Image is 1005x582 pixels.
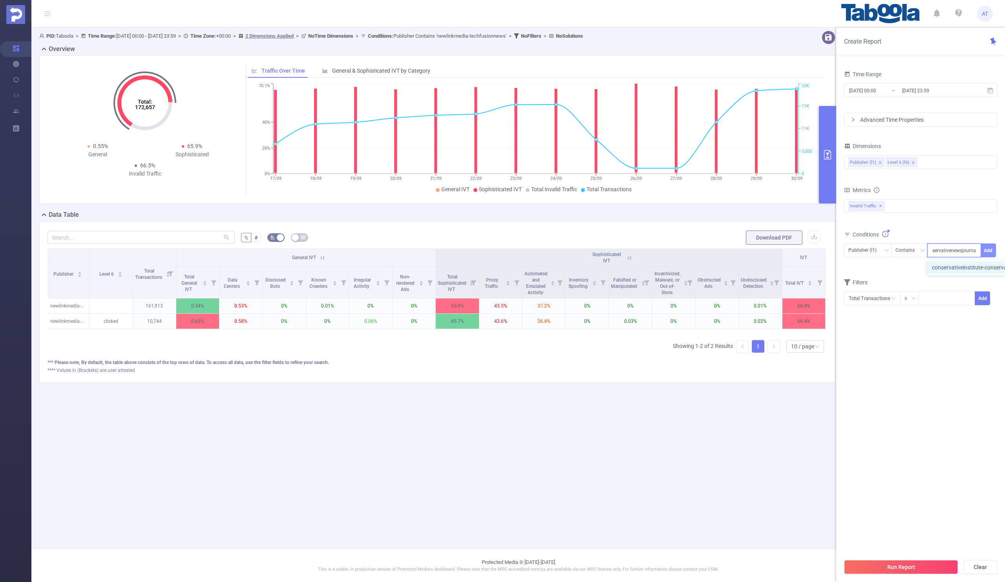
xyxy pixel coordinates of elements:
li: Level 6 (l6) [886,157,917,167]
tspan: 11K [802,126,809,132]
div: Sort [683,280,688,284]
i: icon: caret-up [592,280,597,282]
p: 10,744 [133,314,176,329]
span: General & Sophisticated IVT by Category [332,68,430,74]
div: Sort [808,280,812,284]
i: icon: caret-down [419,282,424,285]
div: Sort [419,280,424,284]
b: Time Range: [88,33,116,39]
span: Inventory Spoofing [568,277,589,289]
span: Conditions [853,231,888,238]
span: Dimensions [844,143,881,149]
span: 0.55% [93,143,108,149]
i: Filter menu [641,267,652,298]
i: icon: caret-up [550,280,555,282]
i: icon: caret-down [550,282,555,285]
i: icon: down [911,296,916,302]
p: newlinkmedia-techfusionnews [46,298,89,313]
span: > [294,33,301,39]
span: % [244,234,248,241]
i: Filter menu [598,267,608,298]
li: Previous Page [736,340,749,353]
span: Metrics [844,187,871,193]
li: 1 [752,340,764,353]
a: 1 [752,340,764,352]
div: Level 6 (l6) [888,157,909,168]
i: icon: info-circle [874,187,879,193]
div: ≥ [904,292,913,305]
span: Sophisticated IVT [479,186,522,192]
input: Start date [848,85,912,96]
p: 37.2% [523,298,565,313]
span: Falsified or Manipulated [611,277,638,289]
p: 0% [393,298,435,313]
i: Filter menu [771,267,782,298]
span: Time Range [844,71,881,77]
span: Total Invalid Traffic [531,186,577,192]
tspan: 25/09 [590,176,602,181]
p: 0.01% [739,298,782,313]
p: This is a stable, in production version of Protected Media's dashboard. Please note that the MRC ... [51,566,985,573]
span: Known Crawlers [309,277,329,289]
p: 0% [263,314,305,329]
p: 0% [609,298,652,313]
i: icon: caret-up [246,280,250,282]
div: Sort [769,280,774,284]
span: Traffic Over Time [261,68,305,74]
button: Download PDF [746,231,802,245]
i: icon: caret-up [506,280,510,282]
i: icon: down [815,344,819,350]
div: Contains [895,244,920,257]
span: Publisher [53,271,75,277]
div: Sort [506,280,510,284]
i: icon: close [911,161,915,165]
i: icon: info-circle [882,231,888,237]
span: # [254,234,258,241]
i: icon: right [771,344,776,349]
tspan: 24/09 [550,176,562,181]
i: icon: caret-up [333,280,337,282]
tspan: 19/09 [350,176,361,181]
tspan: 0 [802,171,804,176]
p: 0% [566,298,608,313]
button: Clear [963,560,997,574]
i: icon: left [740,344,745,349]
button: Run Report [844,560,958,574]
div: Sort [289,280,294,284]
p: 0.06% [349,314,392,329]
i: icon: caret-up [203,280,207,282]
span: Create Report [844,38,881,45]
button: Add [975,291,990,305]
i: icon: caret-down [203,282,207,285]
p: 0% [349,298,392,313]
i: icon: caret-up [770,280,774,282]
i: icon: bg-colors [270,235,275,240]
p: 0% [696,298,738,313]
p: 43.6% [479,314,522,329]
b: No Solutions [556,33,583,39]
span: Data Centers [224,277,241,289]
i: icon: bar-chart [322,68,328,73]
i: Filter menu [381,267,392,298]
b: Conditions : [368,33,393,39]
b: No Time Dimensions [308,33,353,39]
span: Irregular Activity [354,277,371,289]
i: icon: table [301,235,305,240]
p: 0.03% [609,314,652,329]
i: icon: caret-up [78,271,82,273]
span: > [176,33,183,39]
i: icon: caret-down [376,282,380,285]
div: Sort [376,280,380,284]
p: 43.5% [479,298,522,313]
p: 0.53% [219,298,262,313]
p: 161,913 [133,298,176,313]
tspan: 30/09 [791,176,802,181]
i: icon: caret-up [724,280,728,282]
div: *** Please note, By default, the table above consists of the top rows of data. To access all data... [48,359,827,366]
p: 0.63% [176,314,219,329]
span: Total Transactions [587,186,632,192]
div: Publisher (l1) [850,157,876,168]
tspan: 22K [802,84,809,89]
span: Total Transactions [135,268,163,280]
i: icon: caret-down [118,274,122,276]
